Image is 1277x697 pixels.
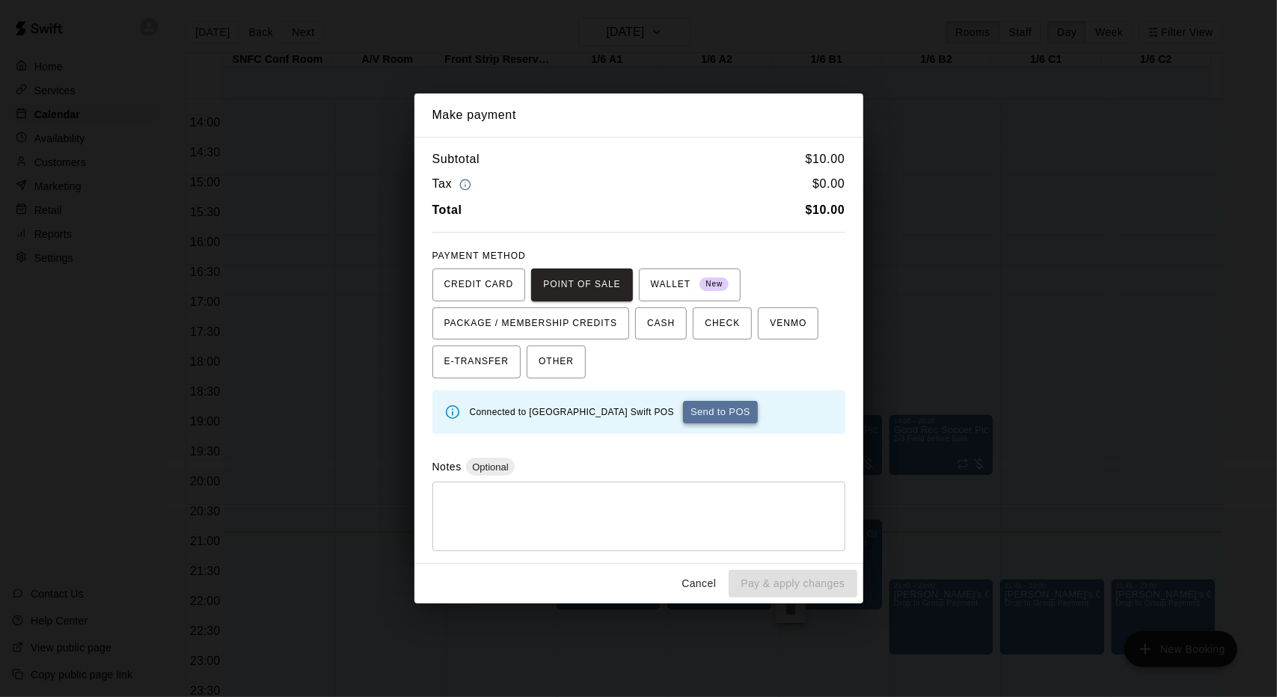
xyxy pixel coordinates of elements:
[531,268,632,301] button: POINT OF SALE
[758,307,818,340] button: VENMO
[432,251,526,261] span: PAYMENT METHOD
[432,150,480,169] h6: Subtotal
[639,268,741,301] button: WALLET New
[432,174,476,194] h6: Tax
[470,407,675,417] span: Connected to [GEOGRAPHIC_DATA] Swift POS
[675,570,723,598] button: Cancel
[647,312,675,336] span: CASH
[770,312,806,336] span: VENMO
[806,203,845,216] b: $ 10.00
[466,461,514,473] span: Optional
[705,312,740,336] span: CHECK
[699,274,729,295] span: New
[812,174,845,194] h6: $ 0.00
[527,346,586,378] button: OTHER
[444,350,509,374] span: E-TRANSFER
[432,307,630,340] button: PACKAGE / MEMBERSHIP CREDITS
[444,273,514,297] span: CREDIT CARD
[432,203,462,216] b: Total
[444,312,618,336] span: PACKAGE / MEMBERSHIP CREDITS
[806,150,845,169] h6: $ 10.00
[693,307,752,340] button: CHECK
[432,461,462,473] label: Notes
[543,273,620,297] span: POINT OF SALE
[635,307,687,340] button: CASH
[414,93,863,137] h2: Make payment
[651,273,729,297] span: WALLET
[432,346,521,378] button: E-TRANSFER
[683,401,758,423] button: Send to POS
[539,350,574,374] span: OTHER
[432,268,526,301] button: CREDIT CARD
